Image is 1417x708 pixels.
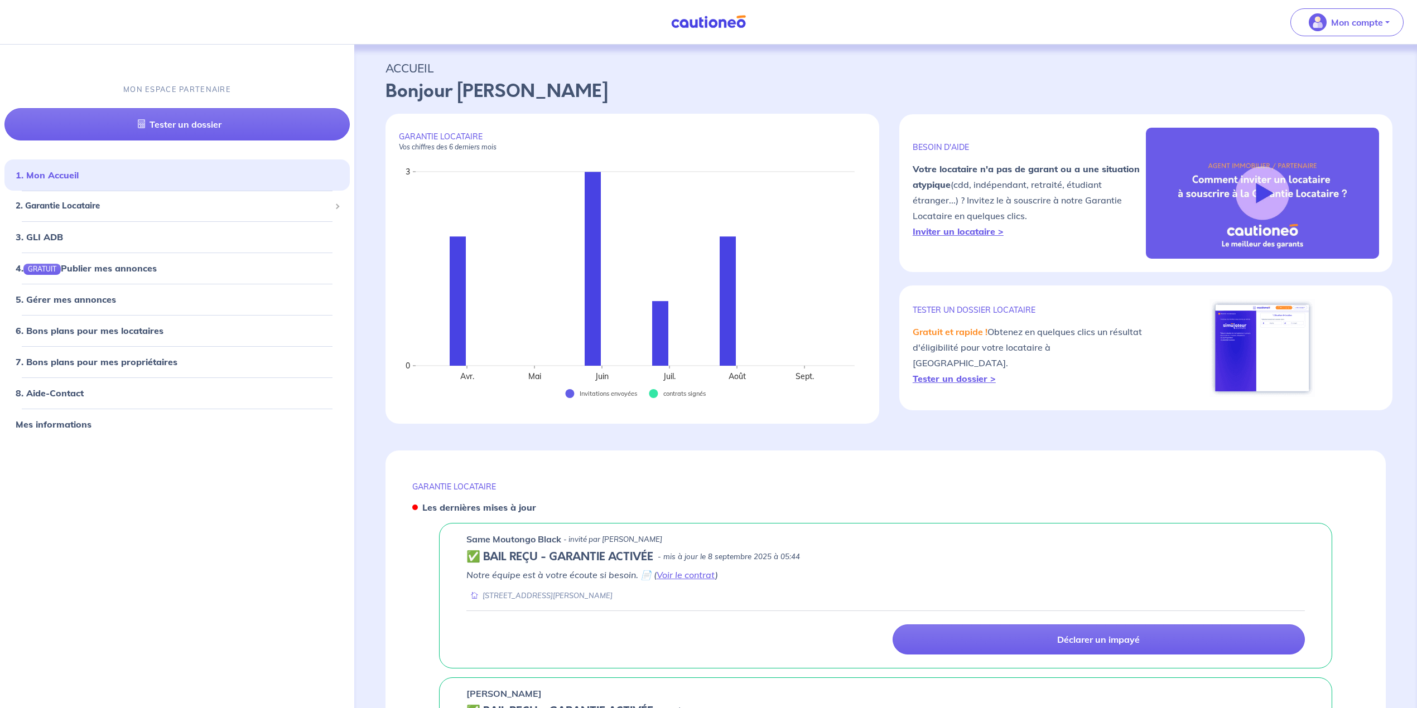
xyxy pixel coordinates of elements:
[460,371,474,381] text: Avr.
[4,108,350,140] a: Tester un dossier
[658,551,800,562] p: - mis à jour le 8 septembre 2025 à 05:44
[4,288,350,311] div: 5. Gérer mes annonces
[657,569,715,580] a: Voir le contrat
[466,590,613,601] div: [STREET_ADDRESS][PERSON_NAME]
[528,371,541,381] text: Mai
[913,142,1146,152] p: BESOIN D'AIDE
[4,351,350,373] div: 7. Bons plans pour mes propriétaires
[16,387,84,399] a: 8. Aide-Contact
[893,624,1305,654] a: Déclarer un impayé
[412,482,1359,492] p: GARANTIE LOCATAIRE
[16,419,91,430] a: Mes informations
[4,413,350,435] div: Mes informations
[663,371,676,381] text: Juil.
[667,15,750,29] img: Cautioneo
[4,319,350,342] div: 6. Bons plans pour mes locataires
[399,132,866,152] p: GARANTIE LOCATAIRE
[422,502,536,513] strong: Les dernières mises à jour
[399,143,497,151] em: Vos chiffres des 6 derniers mois
[1057,634,1140,645] p: Déclarer un impayé
[913,326,987,337] em: Gratuit et rapide !
[4,226,350,248] div: 3. GLI ADB
[466,532,561,546] p: Same Moutongo Black
[406,167,410,177] text: 3
[913,324,1146,386] p: Obtenez en quelques clics un résultat d'éligibilité pour votre locataire à [GEOGRAPHIC_DATA].
[385,78,1386,105] p: Bonjour [PERSON_NAME]
[385,58,1386,78] p: ACCUEIL
[16,200,330,212] span: 2. Garantie Locataire
[913,305,1146,315] p: TESTER un dossier locataire
[913,226,1004,237] a: Inviter un locataire >
[913,163,1140,190] strong: Votre locataire n'a pas de garant ou a une situation atypique
[796,371,814,381] text: Sept.
[1331,16,1383,29] p: Mon compte
[4,164,350,186] div: 1. Mon Accueil
[466,687,542,700] p: [PERSON_NAME]
[16,294,116,305] a: 5. Gérer mes annonces
[4,382,350,404] div: 8. Aide-Contact
[729,371,746,381] text: Août
[406,361,410,371] text: 0
[1146,128,1379,259] img: video-gli-new-none.jpg
[123,84,231,95] p: MON ESPACE PARTENAIRE
[913,161,1146,239] p: (cdd, indépendant, retraité, étudiant étranger...) ? Invitez le à souscrire à notre Garantie Loca...
[466,550,1305,564] div: state: CONTRACT-VALIDATED, Context: IN-MANAGEMENT,IN-MANAGEMENT
[1209,299,1315,397] img: simulateur.png
[4,195,350,217] div: 2. Garantie Locataire
[16,169,79,181] a: 1. Mon Accueil
[563,534,662,545] p: - invité par [PERSON_NAME]
[466,550,653,564] h5: ✅ BAIL REÇU - GARANTIE ACTIVÉE
[595,371,609,381] text: Juin
[913,373,996,384] a: Tester un dossier >
[1309,13,1327,31] img: illu_account_valid_menu.svg
[16,356,177,367] a: 7. Bons plans pour mes propriétaires
[16,263,157,274] a: 4.GRATUITPublier mes annonces
[4,257,350,279] div: 4.GRATUITPublier mes annonces
[16,325,163,336] a: 6. Bons plans pour mes locataires
[16,231,63,243] a: 3. GLI ADB
[1290,8,1404,36] button: illu_account_valid_menu.svgMon compte
[466,569,718,580] em: Notre équipe est à votre écoute si besoin. 📄 ( )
